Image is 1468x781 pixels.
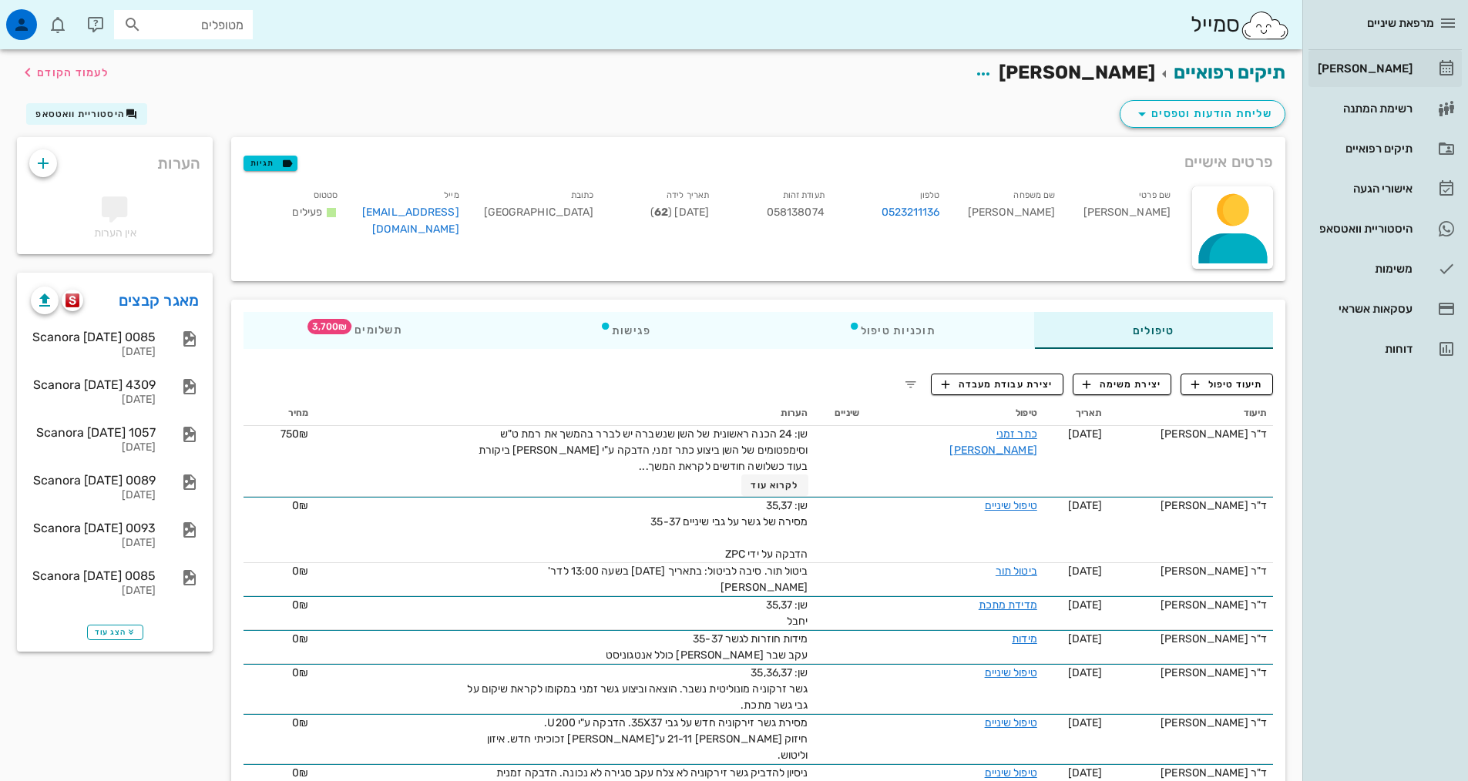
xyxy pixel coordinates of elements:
div: הערות [17,137,213,182]
div: עסקאות אשראי [1315,303,1413,315]
a: טיפול שיניים [985,666,1037,679]
th: שיניים [815,401,865,426]
img: SmileCloud logo [1240,10,1290,41]
div: ד"ר [PERSON_NAME] [1114,665,1267,681]
span: מרפאת שיניים [1367,16,1434,30]
div: ד"ר [PERSON_NAME] [1114,498,1267,514]
span: [DATE] [1068,565,1103,578]
small: שם פרטי [1139,190,1171,200]
span: יצירת משימה [1083,377,1161,391]
button: תגיות [244,156,297,171]
button: יצירת עבודת מעבדה [931,374,1063,395]
span: [DATE] [1068,666,1103,679]
a: תיקים רפואיים [1308,130,1462,167]
div: [PERSON_NAME] [1315,62,1413,75]
span: 0₪ [292,598,308,612]
div: ד"ר [PERSON_NAME] [1114,563,1267,579]
small: כתובת [571,190,594,200]
span: [DATE] [1068,499,1103,512]
span: פעילים [292,206,322,219]
span: 0₪ [292,666,308,679]
div: תוכניות טיפול [750,312,1034,349]
a: דוחות [1308,330,1462,367]
small: סטטוס [314,190,338,200]
button: יצירת משימה [1073,374,1172,395]
div: ד"ר [PERSON_NAME] [1114,765,1267,781]
span: [DATE] ( ) [650,206,709,219]
th: תאריך [1043,401,1108,426]
div: סמייל [1191,8,1290,42]
span: [DATE] [1068,632,1103,645]
a: כתר זמני [PERSON_NAME] [949,427,1036,457]
a: היסטוריית וואטסאפ [1308,210,1462,247]
span: 0₪ [292,565,308,578]
span: היסטוריית וואטסאפ [35,109,125,119]
a: רשימת המתנה [1308,90,1462,127]
button: היסטוריית וואטסאפ [26,103,147,125]
div: [PERSON_NAME] [1067,183,1183,247]
div: Scanora [DATE] 0085 [31,568,156,583]
div: תיקים רפואיים [1315,142,1413,155]
span: [DATE] [1068,766,1103,779]
span: יצירת עבודת מעבדה [942,377,1053,391]
div: [DATE] [31,346,156,359]
div: Scanora [DATE] 0085 [31,330,156,344]
a: [EMAIL_ADDRESS][DOMAIN_NAME] [362,206,459,236]
th: מחיר [244,401,314,426]
a: עסקאות אשראי [1308,290,1462,327]
button: scanora logo [62,290,83,311]
span: תשלומים [342,325,402,336]
span: [DATE] [1068,427,1103,441]
span: פרטים אישיים [1184,149,1273,174]
a: אישורי הגעה [1308,170,1462,207]
span: ביטול תור. סיבה לביטול: בתאריך [DATE] בשעה 13:00 לדר' [PERSON_NAME] [548,565,808,594]
a: 0523211136 [882,204,940,221]
button: לקרוא עוד [741,474,808,496]
span: מסירת גשר זירקוניה חדש על גבי 35X37. הדבקה ע"י U200. חיזוק [PERSON_NAME] 21-11 ע"[PERSON_NAME] זכ... [487,716,808,762]
div: ד"ר [PERSON_NAME] [1114,631,1267,647]
span: [DATE] [1068,716,1103,729]
a: [PERSON_NAME] [1308,50,1462,87]
div: פגישות [501,312,750,349]
div: טיפולים [1034,312,1273,349]
span: [DATE] [1068,598,1103,612]
div: רשימת המתנה [1315,102,1413,115]
div: [DATE] [31,585,156,598]
small: מייל [444,190,459,200]
span: תיעוד טיפול [1191,377,1263,391]
div: דוחות [1315,343,1413,355]
div: [DATE] [31,441,156,454]
strong: 62 [654,206,668,219]
th: תיעוד [1108,401,1273,426]
span: שליחת הודעות וטפסים [1133,105,1272,123]
span: 0₪ [292,499,308,512]
div: משימות [1315,263,1413,275]
div: [DATE] [31,537,156,550]
span: מידות חוזרות לגשר 35-37 עקב שבר [PERSON_NAME] כולל אנטגוניסט [606,632,808,662]
span: הצג עוד [95,628,136,637]
img: scanora logo [66,293,80,307]
div: אישורי הגעה [1315,183,1413,195]
small: תעודת זהות [783,190,825,200]
span: 750₪ [280,427,308,441]
div: ד"ר [PERSON_NAME] [1114,597,1267,613]
span: [PERSON_NAME] [999,62,1155,83]
div: היסטוריית וואטסאפ [1315,223,1413,235]
span: לעמוד הקודם [37,66,109,79]
div: [DATE] [31,489,156,502]
a: טיפול שיניים [985,766,1037,779]
button: תיעוד טיפול [1181,374,1273,395]
span: 058138074 [767,206,825,219]
a: מידות [1012,632,1037,645]
button: שליחת הודעות וטפסים [1120,100,1285,128]
span: שן: 35,36,37 גשר זרקוניה מונוליטית נשבר. הוצאה וביצוע גשר זמני במקומו לקראת שיקום על גבי גשר מתכת. [467,666,808,712]
span: שן: 24 הכנה ראשונית של השן שנשברה יש לברר בהמשך את רמת ט"ש וסימפטומים של השן ביצוע כתר זמני, הדבק... [479,427,808,473]
a: משימות [1308,250,1462,287]
a: תיקים רפואיים [1174,62,1285,83]
div: ד"ר [PERSON_NAME] [1114,715,1267,731]
div: [DATE] [31,394,156,407]
div: Scanora [DATE] 1057 [31,425,156,440]
span: [GEOGRAPHIC_DATA] [484,206,594,219]
span: 0₪ [292,766,308,779]
div: Scanora [DATE] 4309 [31,377,156,392]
